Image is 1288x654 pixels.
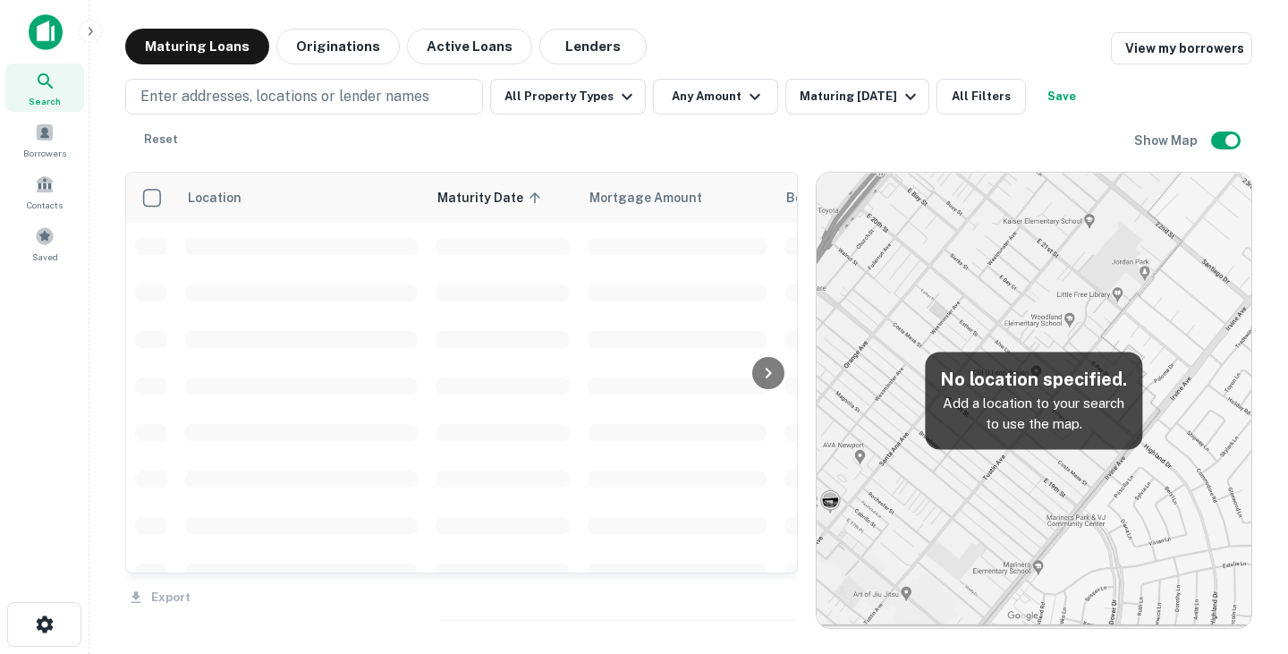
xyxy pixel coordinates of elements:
[29,14,63,50] img: capitalize-icon.png
[939,393,1128,435] p: Add a location to your search to use the map.
[32,250,58,264] span: Saved
[427,173,579,223] th: Maturity Date
[1134,131,1200,150] h6: Show Map
[437,187,547,208] span: Maturity Date
[800,86,921,107] div: Maturing [DATE]
[125,79,483,115] button: Enter addresses, locations or lender names
[5,64,84,112] a: Search
[653,79,778,115] button: Any Amount
[939,366,1128,393] h5: No location specified.
[936,79,1026,115] button: All Filters
[29,94,61,108] span: Search
[276,29,400,64] button: Originations
[589,187,725,208] span: Mortgage Amount
[125,29,269,64] button: Maturing Loans
[785,79,929,115] button: Maturing [DATE]
[579,173,775,223] th: Mortgage Amount
[1111,32,1252,64] a: View my borrowers
[1033,79,1090,115] button: Save your search to get updates of matches that match your search criteria.
[5,167,84,216] a: Contacts
[407,29,532,64] button: Active Loans
[140,86,429,107] p: Enter addresses, locations or lender names
[132,122,190,157] button: Reset
[5,115,84,164] a: Borrowers
[1199,511,1288,597] iframe: Chat Widget
[817,173,1251,628] img: map-placeholder.webp
[176,173,427,223] th: Location
[27,198,63,212] span: Contacts
[23,146,66,160] span: Borrowers
[187,187,241,208] span: Location
[5,219,84,268] a: Saved
[490,79,646,115] button: All Property Types
[539,29,647,64] button: Lenders
[786,187,880,208] span: Borrower Name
